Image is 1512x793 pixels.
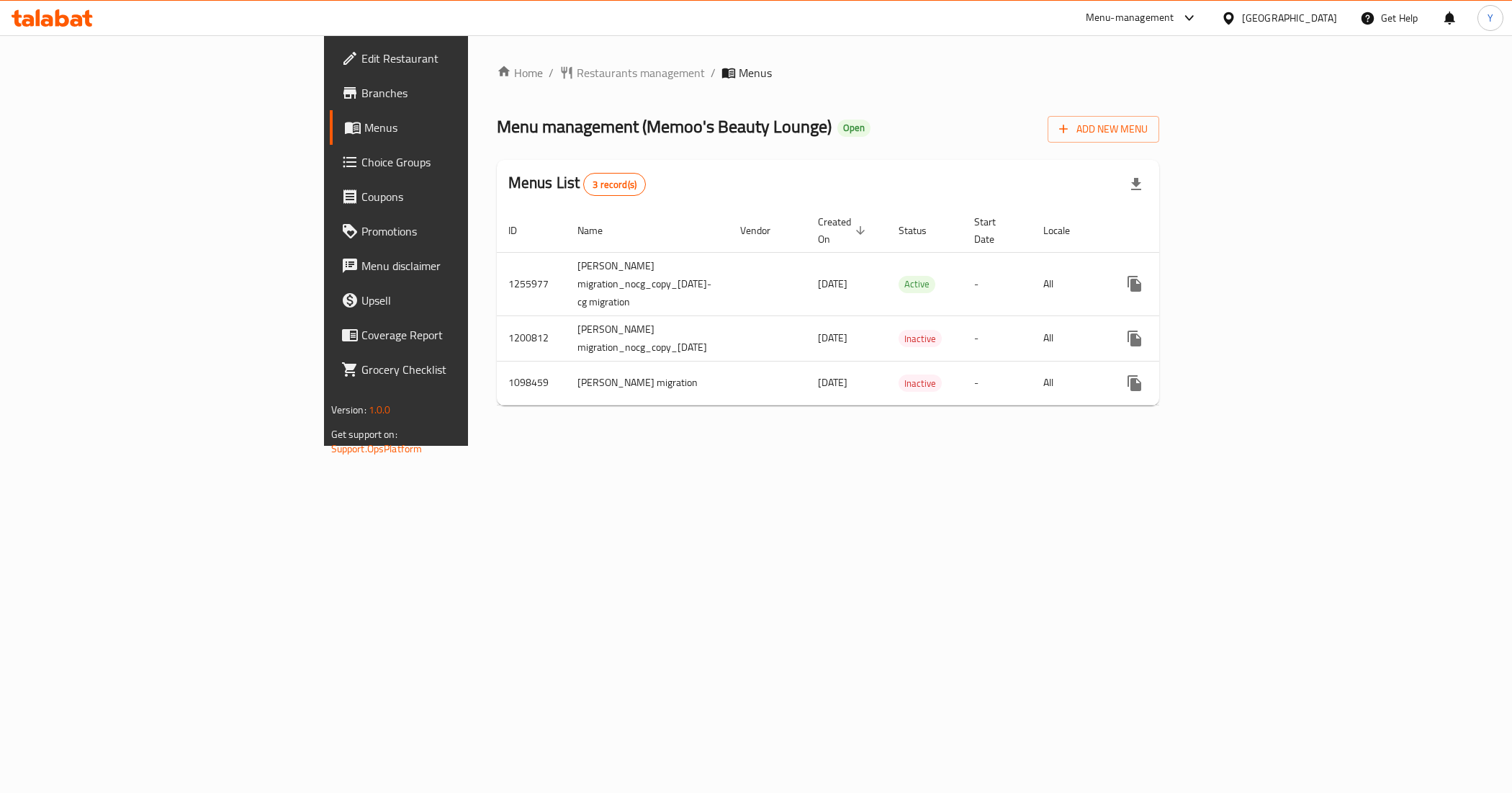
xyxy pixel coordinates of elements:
span: Status [899,222,945,239]
span: Upsell [361,292,565,309]
h2: Menus List [508,172,646,196]
th: Actions [1106,209,1267,253]
span: [DATE] [818,373,847,392]
td: All [1032,361,1106,405]
td: - [963,361,1032,405]
span: Coverage Report [361,326,565,344]
a: Coverage Report [330,318,577,352]
td: All [1032,252,1106,315]
span: Choice Groups [361,153,565,171]
div: Total records count [583,173,646,196]
span: Vendor [740,222,789,239]
a: Restaurants management [559,64,705,81]
span: Version: [331,400,366,419]
button: more [1117,321,1152,356]
span: Edit Restaurant [361,50,565,67]
span: Active [899,276,935,292]
span: Branches [361,84,565,102]
td: [PERSON_NAME] migration_nocg_copy_[DATE] [566,315,729,361]
span: Get support on: [331,425,397,444]
a: Upsell [330,283,577,318]
span: Inactive [899,331,942,347]
div: Menu-management [1086,9,1174,27]
table: enhanced table [497,209,1267,406]
a: Edit Restaurant [330,41,577,76]
div: Active [899,276,935,293]
span: Locale [1043,222,1089,239]
button: Change Status [1152,266,1187,301]
a: Choice Groups [330,145,577,179]
span: Y [1488,10,1493,26]
button: Change Status [1152,366,1187,400]
a: Support.OpsPlatform [331,439,423,458]
span: Name [577,222,621,239]
span: Menu disclaimer [361,257,565,274]
button: Change Status [1152,321,1187,356]
span: Menu management ( Memoo's Beauty Lounge ) [497,110,832,143]
span: Open [837,122,870,134]
span: [DATE] [818,274,847,293]
td: [PERSON_NAME] migration_nocg_copy_[DATE]-cg migration [566,252,729,315]
span: ID [508,222,536,239]
span: Restaurants management [577,64,705,81]
span: Promotions [361,223,565,240]
button: Add New Menu [1048,116,1159,143]
span: Menus [739,64,772,81]
div: Export file [1119,167,1153,202]
td: [PERSON_NAME] migration [566,361,729,405]
span: 3 record(s) [584,178,645,192]
span: 1.0.0 [369,400,391,419]
a: Grocery Checklist [330,352,577,387]
span: Menus [364,119,565,136]
li: / [711,64,716,81]
a: Branches [330,76,577,110]
span: Grocery Checklist [361,361,565,378]
span: Add New Menu [1059,120,1148,138]
span: Coupons [361,188,565,205]
div: [GEOGRAPHIC_DATA] [1242,10,1337,26]
nav: breadcrumb [497,64,1160,81]
a: Menus [330,110,577,145]
div: Inactive [899,330,942,347]
div: Open [837,120,870,137]
span: Created On [818,213,870,248]
td: - [963,315,1032,361]
a: Coupons [330,179,577,214]
td: - [963,252,1032,315]
span: [DATE] [818,328,847,347]
td: All [1032,315,1106,361]
a: Menu disclaimer [330,248,577,283]
a: Promotions [330,214,577,248]
span: Inactive [899,375,942,392]
span: Start Date [974,213,1014,248]
button: more [1117,266,1152,301]
button: more [1117,366,1152,400]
